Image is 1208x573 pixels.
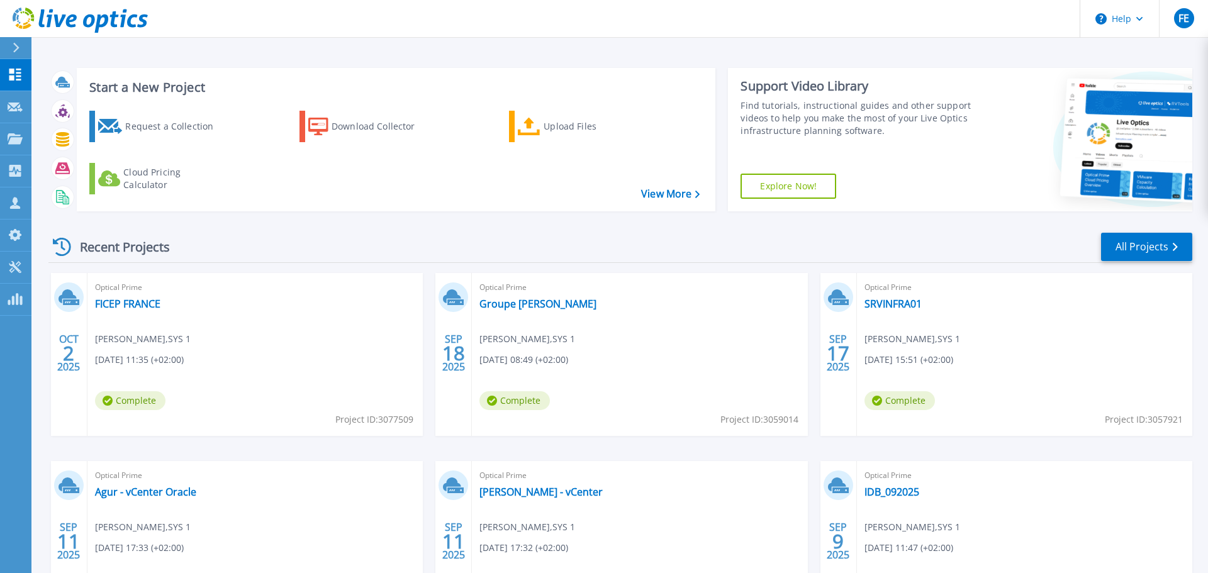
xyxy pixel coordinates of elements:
[95,391,165,410] span: Complete
[48,231,187,262] div: Recent Projects
[479,469,800,482] span: Optical Prime
[1178,13,1189,23] span: FE
[95,298,160,310] a: FICEP FRANCE
[123,166,224,191] div: Cloud Pricing Calculator
[720,413,798,426] span: Project ID: 3059014
[479,486,603,498] a: [PERSON_NAME] - vCenter
[57,536,80,547] span: 11
[332,114,432,139] div: Download Collector
[95,486,196,498] a: Agur - vCenter Oracle
[57,518,81,564] div: SEP 2025
[741,99,977,137] div: Find tutorials, instructional guides and other support videos to help you make the most of your L...
[827,348,849,359] span: 17
[335,413,413,426] span: Project ID: 3077509
[95,541,184,555] span: [DATE] 17:33 (+02:00)
[479,281,800,294] span: Optical Prime
[95,281,415,294] span: Optical Prime
[479,541,568,555] span: [DATE] 17:32 (+02:00)
[864,520,960,534] span: [PERSON_NAME] , SYS 1
[299,111,440,142] a: Download Collector
[832,536,844,547] span: 9
[95,332,191,346] span: [PERSON_NAME] , SYS 1
[826,518,850,564] div: SEP 2025
[89,163,230,194] a: Cloud Pricing Calculator
[864,353,953,367] span: [DATE] 15:51 (+02:00)
[479,298,596,310] a: Groupe [PERSON_NAME]
[479,332,575,346] span: [PERSON_NAME] , SYS 1
[95,469,415,482] span: Optical Prime
[125,114,226,139] div: Request a Collection
[442,536,465,547] span: 11
[479,520,575,534] span: [PERSON_NAME] , SYS 1
[442,348,465,359] span: 18
[509,111,649,142] a: Upload Files
[864,281,1185,294] span: Optical Prime
[442,330,466,376] div: SEP 2025
[89,111,230,142] a: Request a Collection
[95,520,191,534] span: [PERSON_NAME] , SYS 1
[864,391,935,410] span: Complete
[641,188,700,200] a: View More
[864,541,953,555] span: [DATE] 11:47 (+02:00)
[544,114,644,139] div: Upload Files
[741,174,836,199] a: Explore Now!
[57,330,81,376] div: OCT 2025
[479,391,550,410] span: Complete
[89,81,700,94] h3: Start a New Project
[864,298,922,310] a: SRVINFRA01
[95,353,184,367] span: [DATE] 11:35 (+02:00)
[741,78,977,94] div: Support Video Library
[1105,413,1183,426] span: Project ID: 3057921
[63,348,74,359] span: 2
[1101,233,1192,261] a: All Projects
[442,518,466,564] div: SEP 2025
[479,353,568,367] span: [DATE] 08:49 (+02:00)
[864,332,960,346] span: [PERSON_NAME] , SYS 1
[864,469,1185,482] span: Optical Prime
[826,330,850,376] div: SEP 2025
[864,486,919,498] a: IDB_092025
